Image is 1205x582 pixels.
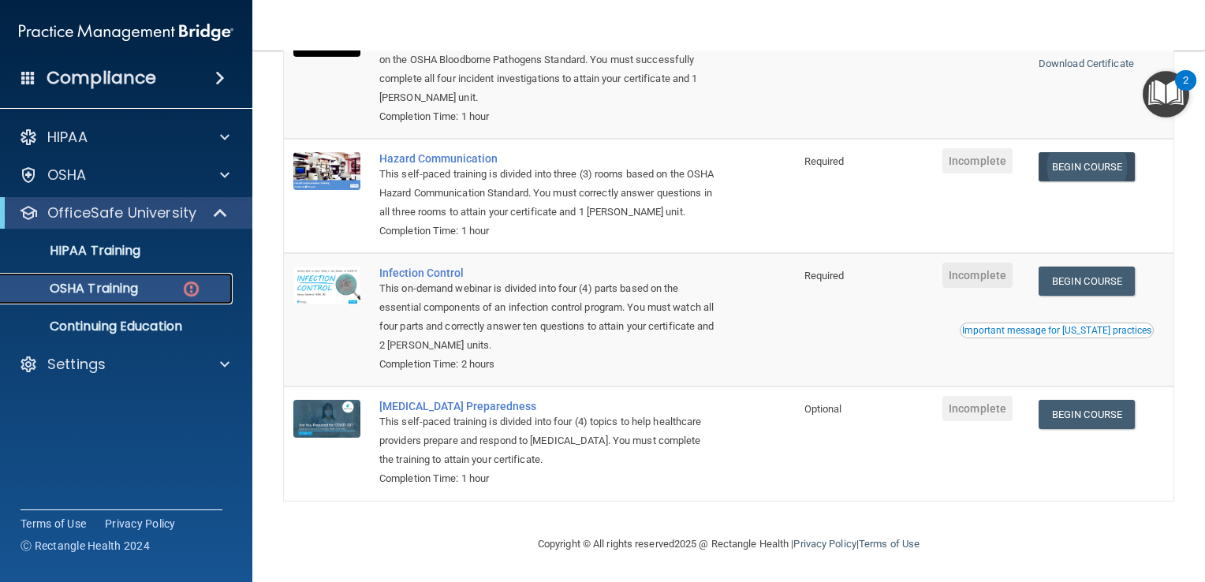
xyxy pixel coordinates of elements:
p: HIPAA [47,128,88,147]
a: Privacy Policy [793,538,856,550]
div: 2 [1183,80,1188,101]
p: Settings [47,355,106,374]
a: Begin Course [1039,267,1135,296]
p: Continuing Education [10,319,226,334]
a: Hazard Communication [379,152,716,165]
a: [MEDICAL_DATA] Preparedness [379,400,716,412]
span: Required [804,270,845,282]
div: Important message for [US_STATE] practices [962,326,1151,335]
span: Incomplete [942,263,1013,288]
a: Terms of Use [21,516,86,532]
a: Download Certificate [1039,58,1134,69]
div: Completion Time: 1 hour [379,107,716,126]
button: Read this if you are a dental practitioner in the state of CA [960,323,1154,338]
div: Completion Time: 1 hour [379,469,716,488]
p: OfficeSafe University [47,203,196,222]
span: Incomplete [942,396,1013,421]
div: Completion Time: 2 hours [379,355,716,374]
div: This on-demand webinar is divided into four (4) parts based on the essential components of an inf... [379,279,716,355]
a: Infection Control [379,267,716,279]
div: This self-paced training is divided into four (4) topics to help healthcare providers prepare and... [379,412,716,469]
a: Privacy Policy [105,516,176,532]
div: This self-paced training is divided into four (4) exposure incidents based on the OSHA Bloodborne... [379,32,716,107]
a: OSHA [19,166,229,185]
img: PMB logo [19,17,233,48]
a: HIPAA [19,128,229,147]
div: Completion Time: 1 hour [379,222,716,241]
span: Optional [804,403,842,415]
p: OSHA Training [10,281,138,297]
span: Ⓒ Rectangle Health 2024 [21,538,150,554]
div: This self-paced training is divided into three (3) rooms based on the OSHA Hazard Communication S... [379,165,716,222]
p: HIPAA Training [10,243,140,259]
span: Incomplete [942,148,1013,173]
span: Required [804,155,845,167]
a: Begin Course [1039,400,1135,429]
div: Copyright © All rights reserved 2025 @ Rectangle Health | | [441,519,1017,569]
p: OSHA [47,166,87,185]
a: Terms of Use [859,538,920,550]
img: danger-circle.6113f641.png [181,279,201,299]
button: Open Resource Center, 2 new notifications [1143,71,1189,118]
a: Begin Course [1039,152,1135,181]
a: Settings [19,355,229,374]
a: OfficeSafe University [19,203,229,222]
h4: Compliance [47,67,156,89]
